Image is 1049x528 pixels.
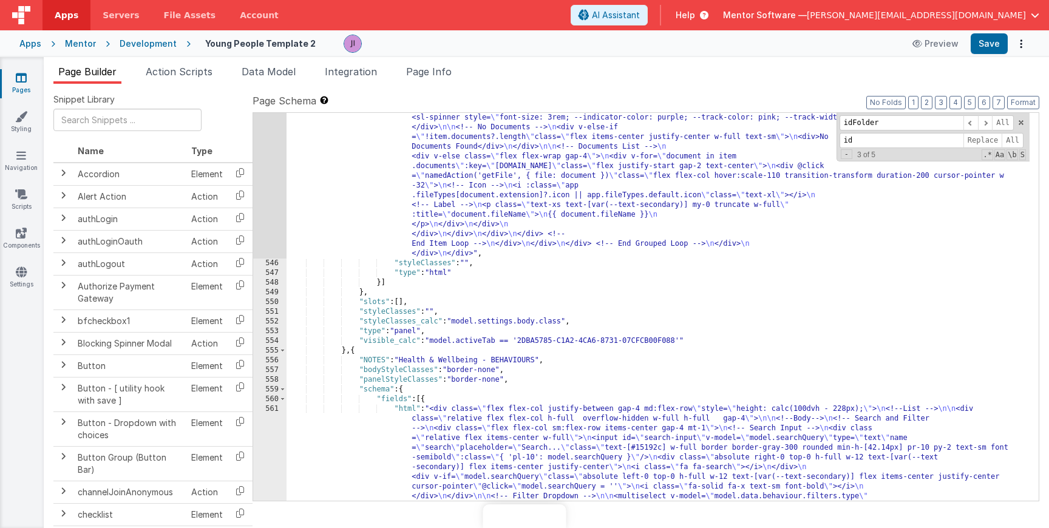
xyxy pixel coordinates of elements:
[840,133,963,148] input: Replace with
[325,66,377,78] span: Integration
[852,151,880,159] span: 3 of 5
[935,96,947,109] button: 3
[78,146,104,156] span: Name
[253,297,287,307] div: 550
[146,66,212,78] span: Action Scripts
[186,481,228,503] td: Action
[186,230,228,252] td: Action
[1002,133,1024,148] span: All
[971,33,1008,54] button: Save
[186,310,228,332] td: Element
[1019,149,1026,160] span: Search In Selection
[73,332,186,354] td: Blocking Spinner Modal
[866,96,906,109] button: No Folds
[103,9,139,21] span: Servers
[73,185,186,208] td: Alert Action
[592,9,640,21] span: AI Assistant
[840,115,963,130] input: Search for
[253,336,287,346] div: 554
[19,38,41,50] div: Apps
[963,133,1002,148] span: Replace
[993,96,1005,109] button: 7
[723,9,1039,21] button: Mentor Software — [PERSON_NAME][EMAIL_ADDRESS][DOMAIN_NAME]
[186,332,228,354] td: Action
[253,278,287,288] div: 548
[55,9,78,21] span: Apps
[53,93,115,106] span: Snippet Library
[253,385,287,394] div: 559
[73,411,186,446] td: Button - Dropdown with choices
[73,163,186,186] td: Accordion
[253,375,287,385] div: 558
[186,446,228,481] td: Element
[65,38,96,50] div: Mentor
[73,310,186,332] td: bfcheckbox1
[242,66,296,78] span: Data Model
[120,38,177,50] div: Development
[949,96,962,109] button: 4
[1013,35,1030,52] button: Options
[186,163,228,186] td: Element
[73,481,186,503] td: channelJoinAnonymous
[807,9,1026,21] span: [PERSON_NAME][EMAIL_ADDRESS][DOMAIN_NAME]
[73,208,186,230] td: authLogin
[253,365,287,375] div: 557
[406,66,452,78] span: Page Info
[205,39,316,48] h4: Young People Template 2
[841,149,852,159] span: Toggel Replace mode
[344,35,361,52] img: 6c3d48e323fef8557f0b76cc516e01c7
[253,288,287,297] div: 549
[1007,96,1039,109] button: Format
[73,377,186,411] td: Button - [ utility hook with save ]
[73,230,186,252] td: authLoginOauth
[73,503,186,526] td: checklist
[676,9,695,21] span: Help
[58,66,117,78] span: Page Builder
[164,9,216,21] span: File Assets
[253,317,287,327] div: 552
[921,96,932,109] button: 2
[723,9,807,21] span: Mentor Software —
[253,268,287,278] div: 547
[253,327,287,336] div: 553
[186,411,228,446] td: Element
[964,96,976,109] button: 5
[978,96,990,109] button: 6
[992,115,1014,130] span: Alt-Enter
[253,307,287,317] div: 551
[191,146,212,156] span: Type
[186,354,228,377] td: Element
[186,377,228,411] td: Element
[982,149,993,160] span: RegExp Search
[908,96,918,109] button: 1
[253,356,287,365] div: 556
[73,354,186,377] td: Button
[905,34,966,53] button: Preview
[73,446,186,481] td: Button Group (Button Bar)
[186,252,228,275] td: Action
[73,252,186,275] td: authLogout
[186,208,228,230] td: Action
[1007,149,1017,160] span: Whole Word Search
[253,346,287,356] div: 555
[253,394,287,404] div: 560
[571,5,648,25] button: AI Assistant
[253,93,316,108] span: Page Schema
[53,109,202,131] input: Search Snippets ...
[186,185,228,208] td: Action
[73,275,186,310] td: Authorize Payment Gateway
[186,503,228,526] td: Element
[186,275,228,310] td: Element
[253,259,287,268] div: 546
[994,149,1005,160] span: CaseSensitive Search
